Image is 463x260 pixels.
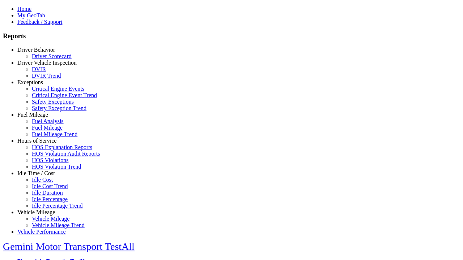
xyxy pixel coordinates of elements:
[17,229,66,235] a: Vehicle Performance
[17,60,77,66] a: Driver Vehicle Inspection
[32,53,72,59] a: Driver Scorecard
[32,190,63,196] a: Idle Duration
[32,125,63,131] a: Fuel Mileage
[32,157,68,163] a: HOS Violations
[32,151,100,157] a: HOS Violation Audit Reports
[17,47,55,53] a: Driver Behavior
[17,6,31,12] a: Home
[32,86,84,92] a: Critical Engine Events
[32,118,64,124] a: Fuel Analysis
[17,138,56,144] a: Hours of Service
[17,112,48,118] a: Fuel Mileage
[32,216,69,222] a: Vehicle Mileage
[32,66,46,72] a: DVIR
[32,203,82,209] a: Idle Percentage Trend
[17,209,55,215] a: Vehicle Mileage
[32,164,81,170] a: HOS Violation Trend
[32,105,86,111] a: Safety Exception Trend
[32,99,74,105] a: Safety Exceptions
[32,131,77,137] a: Fuel Mileage Trend
[3,241,135,252] a: Gemini Motor Transport TestAll
[32,73,61,79] a: DVIR Trend
[3,32,460,40] h3: Reports
[17,79,43,85] a: Exceptions
[32,196,68,202] a: Idle Percentage
[17,170,55,176] a: Idle Time / Cost
[32,177,53,183] a: Idle Cost
[32,92,97,98] a: Critical Engine Event Trend
[32,183,68,189] a: Idle Cost Trend
[17,19,62,25] a: Feedback / Support
[32,144,92,150] a: HOS Explanation Reports
[17,12,45,18] a: My GeoTab
[32,222,85,228] a: Vehicle Mileage Trend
